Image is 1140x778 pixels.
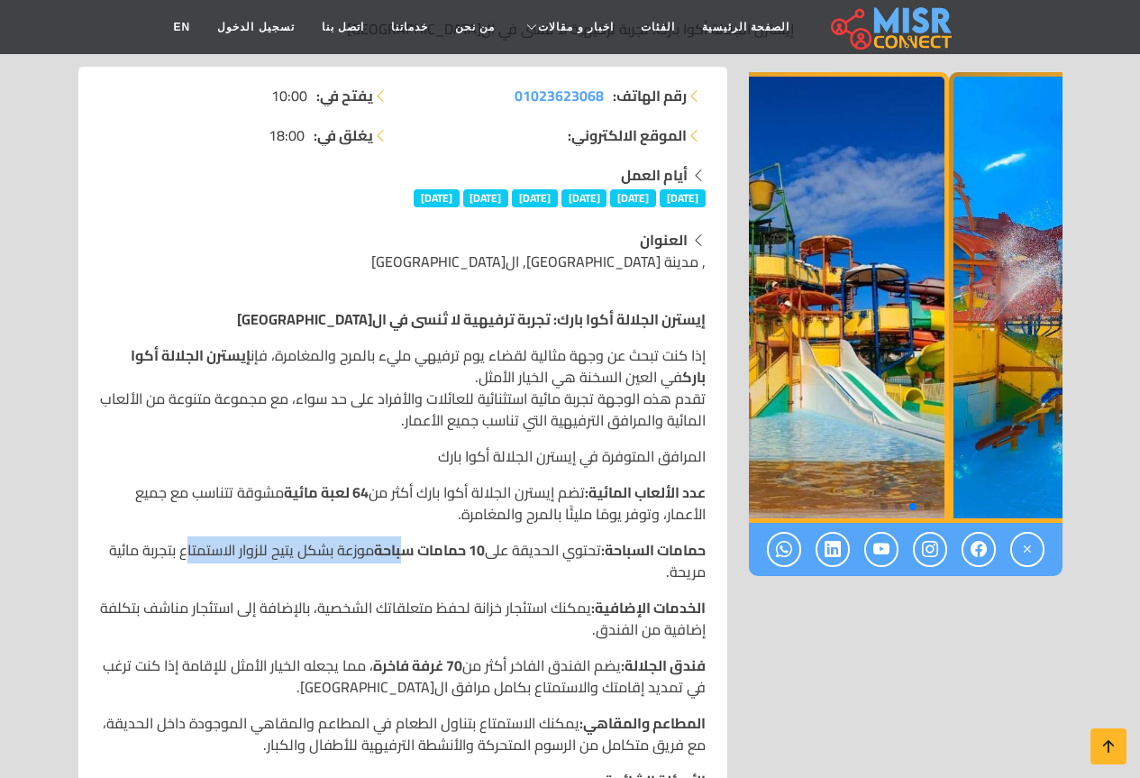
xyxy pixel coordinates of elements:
[100,712,706,755] p: يمكنك الاستمتاع بتناول الطعام في المطاعم والمقاهي الموجودة داخل الحديقة، مع فريق متكامل من الرسوم...
[100,445,706,467] p: المرافق المتوفرة في إيسترن الجلالة أكوا بارك
[640,226,688,253] strong: العنوان
[508,10,627,44] a: اخبار و مقالات
[689,10,803,44] a: الصفحة الرئيسية
[160,10,205,44] a: EN
[131,342,706,390] strong: إيسترن الجلالة أكوا بارك
[831,5,952,50] img: main.misr_connect
[924,503,931,510] span: Go to slide 1
[610,189,656,207] span: [DATE]
[100,481,706,525] p: تضم إيسترن الجلالة أكوا بارك أكثر من مشوقة تتناسب مع جميع الأعمار، وتوفر يومًا مليئًا بالمرح والم...
[204,10,307,44] a: تسجيل الدخول
[880,503,888,510] span: Go to slide 4
[635,72,949,523] div: 2 / 4
[237,306,706,333] strong: إيسترن الجلالة أكوا بارك: تجربة ترفيهية لا تُنسى في ال[GEOGRAPHIC_DATA]
[621,161,688,188] strong: أيام العمل
[314,124,373,146] strong: يغلق في:
[100,654,706,698] p: يضم الفندق الفاخر أكثر من ، مما يجعله الخيار الأمثل للإقامة إذا كنت ترغب في تمديد إقامتك والاستمت...
[308,10,378,44] a: اتصل بنا
[316,85,373,106] strong: يفتح في:
[100,539,706,582] p: تحتوي الحديقة على موزعة بشكل يتيح للزوار الاستمتاع بتجربة مائية مريحة.
[442,10,508,44] a: من نحن
[613,85,687,106] strong: رقم الهاتف:
[269,124,305,146] span: 18:00
[585,479,706,506] strong: عدد الألعاب المائية:
[374,536,485,563] strong: 10 حمامات سباحة
[373,652,462,679] strong: 70 غرفة فاخرة
[271,85,307,106] span: 10:00
[378,10,442,44] a: خدماتنا
[621,652,706,679] strong: فندق الجلالة:
[371,248,706,275] span: , مدينة [GEOGRAPHIC_DATA], ال[GEOGRAPHIC_DATA]
[561,189,607,207] span: [DATE]
[579,709,706,737] strong: المطاعم والمقاهي:
[284,479,369,506] strong: 64 لعبة مائية
[512,189,558,207] span: [DATE]
[538,19,614,35] span: اخبار و مقالات
[591,594,706,621] strong: الخدمات الإضافية:
[895,503,902,510] span: Go to slide 3
[635,72,949,523] img: إيسترن الجلالة أكوا بارك
[660,189,706,207] span: [DATE]
[601,536,706,563] strong: حمامات السباحة:
[414,189,460,207] span: [DATE]
[100,597,706,640] p: يمكنك استئجار خزانة لحفظ متعلقاتك الشخصية، بالإضافة إلى استئجار مناشف بتكلفة إضافية من الفندق.
[515,85,604,106] a: 01023623068
[568,124,687,146] strong: الموقع الالكتروني:
[515,82,604,109] span: 01023623068
[100,344,706,431] p: إذا كنت تبحث عن وجهة مثالية لقضاء يوم ترفيهي مليء بالمرح والمغامرة، فإن في العين السخنة هي الخيار...
[909,503,917,510] span: Go to slide 2
[463,189,509,207] span: [DATE]
[627,10,689,44] a: الفئات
